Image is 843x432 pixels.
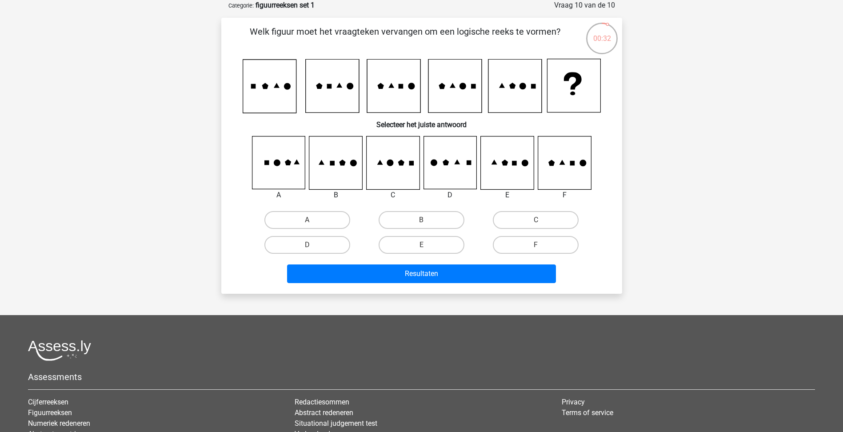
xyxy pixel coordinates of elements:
[585,22,619,44] div: 00:32
[287,264,556,283] button: Resultaten
[379,236,464,254] label: E
[531,190,598,200] div: F
[228,2,254,9] small: Categorie:
[360,190,427,200] div: C
[264,211,350,229] label: A
[264,236,350,254] label: D
[236,25,575,52] p: Welk figuur moet het vraagteken vervangen om een logische reeks te vormen?
[28,408,72,417] a: Figuurreeksen
[474,190,541,200] div: E
[493,236,579,254] label: F
[28,419,90,428] a: Numeriek redeneren
[562,408,613,417] a: Terms of service
[28,372,815,382] h5: Assessments
[295,408,353,417] a: Abstract redeneren
[493,211,579,229] label: C
[245,190,312,200] div: A
[28,340,91,361] img: Assessly logo
[379,211,464,229] label: B
[28,398,68,406] a: Cijferreeksen
[256,1,315,9] strong: figuurreeksen set 1
[295,419,377,428] a: Situational judgement test
[236,113,608,129] h6: Selecteer het juiste antwoord
[295,398,349,406] a: Redactiesommen
[417,190,484,200] div: D
[302,190,369,200] div: B
[562,398,585,406] a: Privacy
